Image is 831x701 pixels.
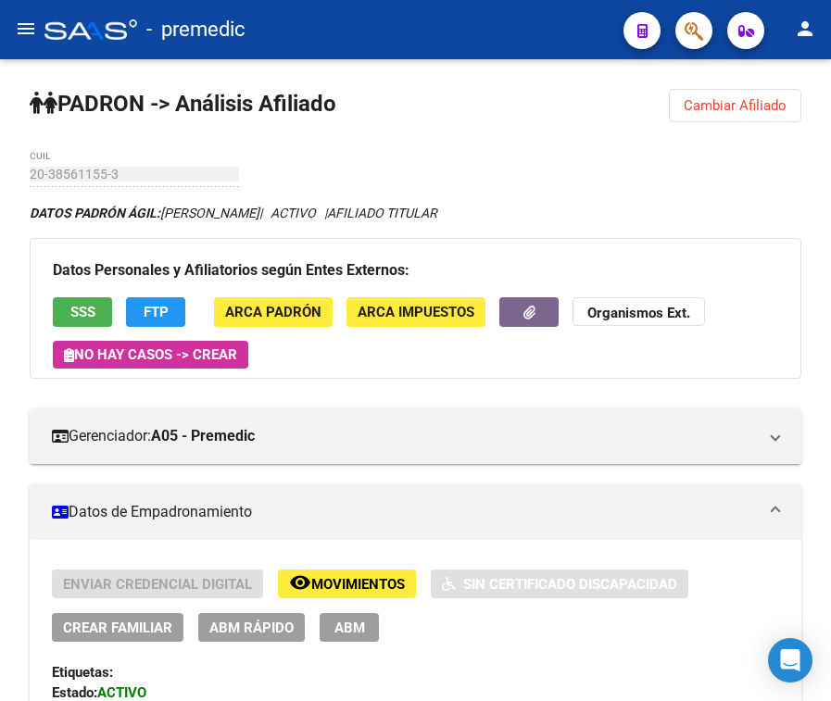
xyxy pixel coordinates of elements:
strong: Etiquetas: [52,664,113,681]
span: ABM [334,620,365,636]
strong: Estado: [52,684,97,701]
button: ABM [320,613,379,642]
mat-panel-title: Gerenciador: [52,426,757,446]
i: | ACTIVO | [30,206,437,220]
span: No hay casos -> Crear [64,346,237,363]
button: Organismos Ext. [573,297,705,326]
strong: Organismos Ext. [587,306,690,322]
strong: PADRON -> Análisis Afiliado [30,91,336,117]
mat-expansion-panel-header: Datos de Empadronamiento [30,484,801,540]
span: SSS [70,305,95,321]
span: ABM Rápido [209,620,294,636]
mat-panel-title: Datos de Empadronamiento [52,502,757,522]
span: [PERSON_NAME] [30,206,259,220]
span: ARCA Padrón [225,305,321,321]
button: ARCA Impuestos [346,297,485,326]
button: No hay casos -> Crear [53,341,248,369]
span: FTP [144,305,169,321]
span: Cambiar Afiliado [684,97,787,114]
button: FTP [126,297,185,326]
button: ABM Rápido [198,613,305,642]
h3: Datos Personales y Afiliatorios según Entes Externos: [53,257,778,283]
span: Sin Certificado Discapacidad [463,576,677,593]
mat-icon: person [794,18,816,40]
span: Crear Familiar [63,620,172,636]
mat-icon: menu [15,18,37,40]
span: ARCA Impuestos [358,305,474,321]
span: Movimientos [311,576,405,593]
button: SSS [53,297,112,326]
strong: DATOS PADRÓN ÁGIL: [30,206,160,220]
strong: ACTIVO [97,684,146,701]
button: Movimientos [278,570,416,598]
button: Cambiar Afiliado [669,89,801,122]
button: Sin Certificado Discapacidad [431,570,688,598]
mat-expansion-panel-header: Gerenciador:A05 - Premedic [30,408,801,464]
span: - premedic [146,9,246,50]
button: ARCA Padrón [214,297,333,326]
strong: A05 - Premedic [151,426,255,446]
button: Enviar Credencial Digital [52,570,263,598]
span: AFILIADO TITULAR [327,206,437,220]
mat-icon: remove_red_eye [289,571,311,594]
button: Crear Familiar [52,613,183,642]
span: Enviar Credencial Digital [63,576,252,593]
div: Open Intercom Messenger [768,638,812,682]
